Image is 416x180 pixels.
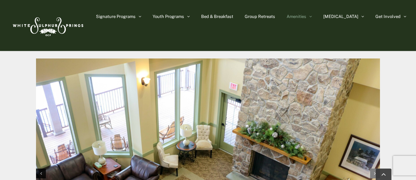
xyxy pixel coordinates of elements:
span: Bed & Breakfast [201,14,233,19]
span: Youth Programs [153,14,184,19]
span: Signature Programs [96,14,136,19]
span: Get Involved [375,14,401,19]
div: Next slide [370,169,380,178]
span: Group Retreats [245,14,275,19]
span: Amenities [287,14,306,19]
span: [MEDICAL_DATA] [323,14,358,19]
img: White Sulphur Springs Logo [10,10,85,41]
div: Previous slide [36,169,46,178]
